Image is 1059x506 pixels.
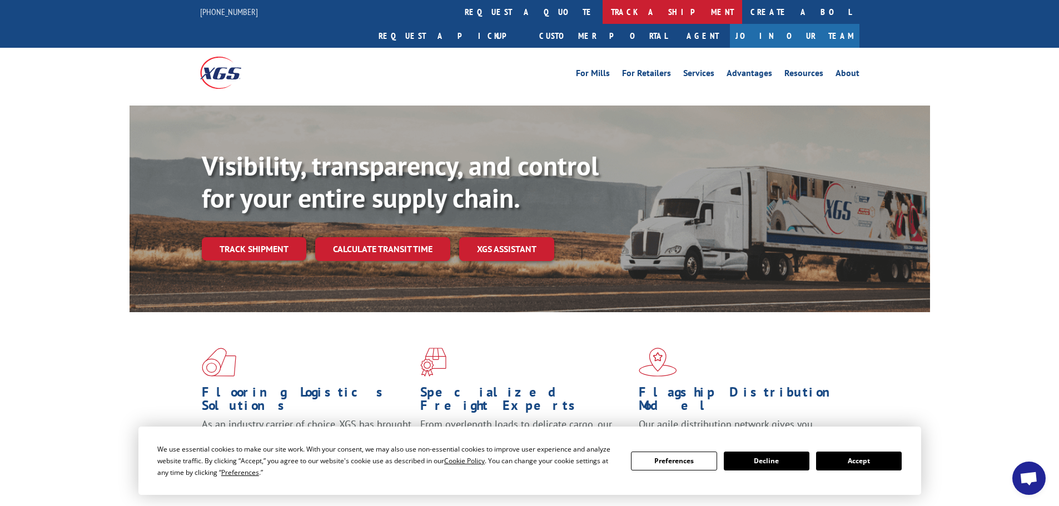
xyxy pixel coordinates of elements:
[683,69,714,81] a: Services
[730,24,859,48] a: Join Our Team
[444,456,485,465] span: Cookie Policy
[202,348,236,377] img: xgs-icon-total-supply-chain-intelligence-red
[420,348,446,377] img: xgs-icon-focused-on-flooring-red
[724,452,809,470] button: Decline
[221,468,259,477] span: Preferences
[531,24,675,48] a: Customer Portal
[836,69,859,81] a: About
[202,385,412,418] h1: Flooring Logistics Solutions
[315,237,450,261] a: Calculate transit time
[459,237,554,261] a: XGS ASSISTANT
[576,69,610,81] a: For Mills
[420,418,630,467] p: From overlength loads to delicate cargo, our experienced staff knows the best way to move your fr...
[202,237,306,260] a: Track shipment
[639,348,677,377] img: xgs-icon-flagship-distribution-model-red
[622,69,671,81] a: For Retailers
[639,418,843,444] span: Our agile distribution network gives you nationwide inventory management on demand.
[202,148,599,215] b: Visibility, transparency, and control for your entire supply chain.
[727,69,772,81] a: Advantages
[157,443,618,478] div: We use essential cookies to make our site work. With your consent, we may also use non-essential ...
[1012,462,1046,495] div: Open chat
[784,69,823,81] a: Resources
[639,385,849,418] h1: Flagship Distribution Model
[420,385,630,418] h1: Specialized Freight Experts
[200,6,258,17] a: [PHONE_NUMBER]
[675,24,730,48] a: Agent
[816,452,902,470] button: Accept
[138,427,921,495] div: Cookie Consent Prompt
[202,418,411,457] span: As an industry carrier of choice, XGS has brought innovation and dedication to flooring logistics...
[631,452,717,470] button: Preferences
[370,24,531,48] a: Request a pickup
